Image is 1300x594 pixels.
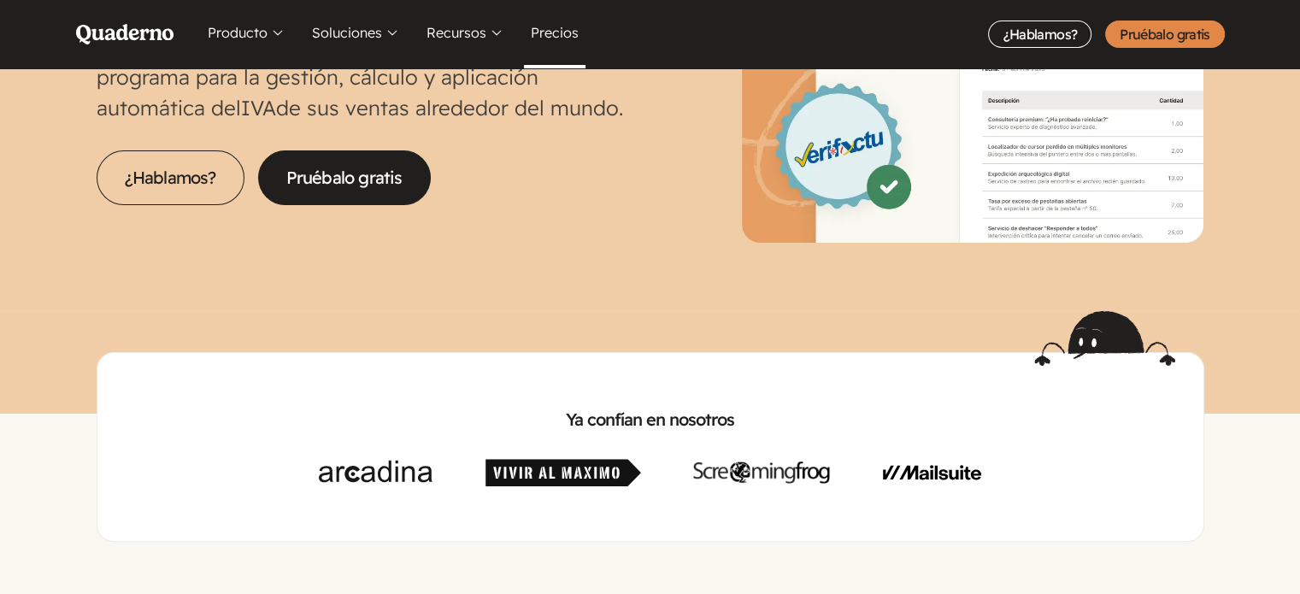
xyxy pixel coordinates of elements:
a: ¿Hablamos? [97,150,244,205]
img: Vivir al Máximo [485,459,641,486]
a: Pruébalo gratis [1105,21,1224,48]
img: Screaming Frog [693,459,830,486]
a: ¿Hablamos? [988,21,1091,48]
h2: Ya confían en nosotros [125,408,1176,432]
img: Arcadina.com [319,459,432,486]
a: Pruébalo gratis [258,150,431,205]
p: Miles de empresas confían en Quaderno como su programa para la gestión, cálculo y aplicación auto... [97,31,650,123]
img: Mailsuite [883,459,981,486]
abbr: Impuesto sobre el Valor Añadido [241,95,276,121]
